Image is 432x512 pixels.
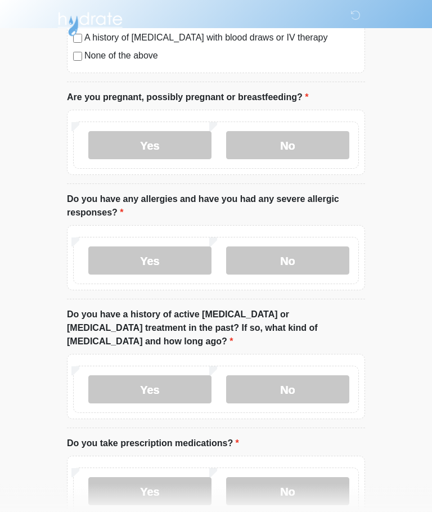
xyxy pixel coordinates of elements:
[88,376,211,404] label: Yes
[67,437,239,451] label: Do you take prescription medications?
[73,52,82,61] input: None of the above
[226,376,349,404] label: No
[84,50,359,63] label: None of the above
[226,247,349,275] label: No
[56,8,124,37] img: Hydrate IV Bar - Arcadia Logo
[226,478,349,506] label: No
[226,132,349,160] label: No
[88,132,211,160] label: Yes
[88,478,211,506] label: Yes
[67,308,365,349] label: Do you have a history of active [MEDICAL_DATA] or [MEDICAL_DATA] treatment in the past? If so, wh...
[88,247,211,275] label: Yes
[67,193,365,220] label: Do you have any allergies and have you had any severe allergic responses?
[67,91,308,105] label: Are you pregnant, possibly pregnant or breastfeeding?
